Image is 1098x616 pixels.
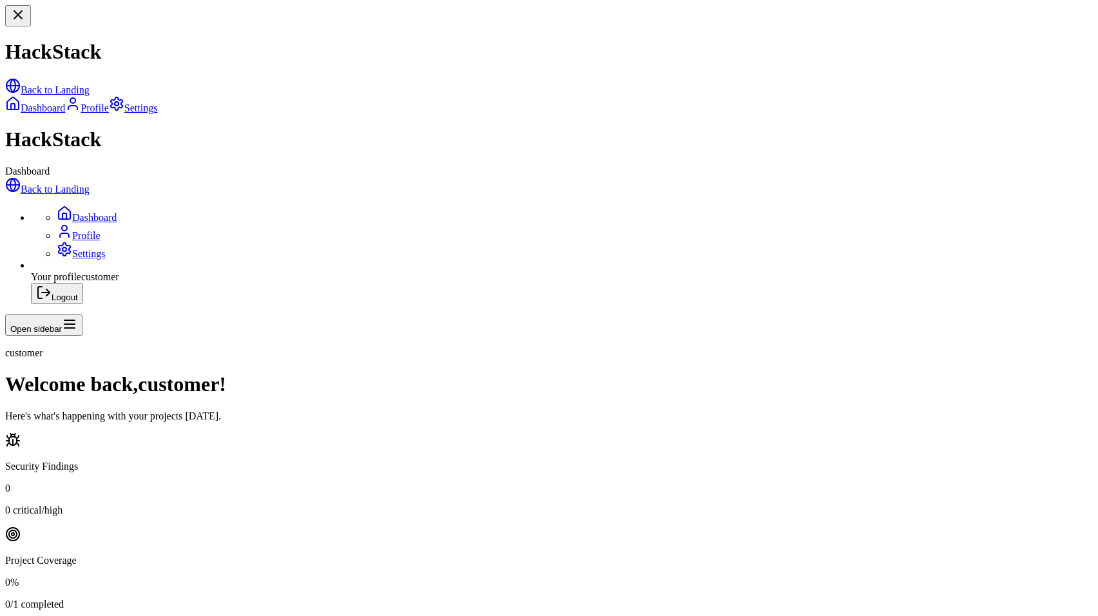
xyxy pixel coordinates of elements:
[5,372,1093,396] h1: Welcome back, customer !
[5,166,50,177] span: Dashboard
[5,505,1093,516] p: 0 critical/high
[31,283,83,304] button: Logout
[65,102,109,113] a: Profile
[5,184,90,195] a: Back to Landing
[5,599,1093,610] p: 0/1 completed
[5,102,65,113] a: Dashboard
[109,102,158,113] a: Settings
[5,461,1093,472] p: Security Findings
[10,324,62,334] span: Open sidebar
[31,271,81,282] span: Your profile
[57,248,106,259] a: Settings
[5,577,1093,588] p: 0%
[5,555,1093,566] p: Project Coverage
[5,128,1093,151] h1: HackStack
[5,84,90,95] a: Back to Landing
[81,271,119,282] span: customer
[57,212,117,223] a: Dashboard
[5,410,1093,422] p: Here's what's happening with your projects [DATE].
[57,230,101,241] a: Profile
[5,347,43,358] span: customer
[5,483,1093,494] p: 0
[5,40,1093,64] h1: HackStack
[5,314,82,336] button: Open sidebar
